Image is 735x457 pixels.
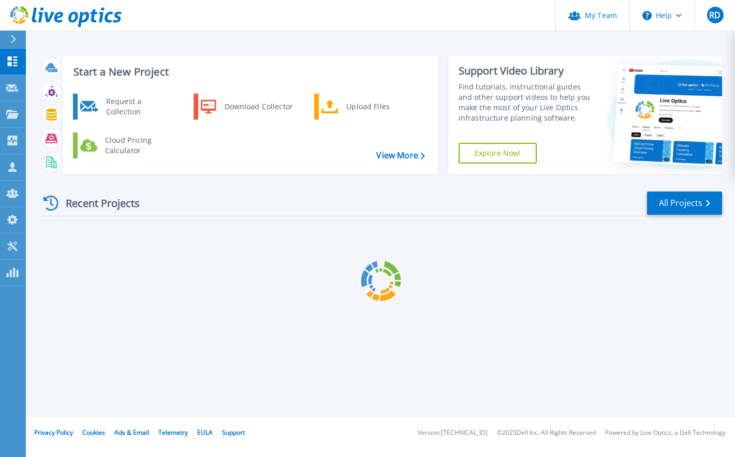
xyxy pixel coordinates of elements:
[73,132,179,158] a: Cloud Pricing Calculator
[376,151,424,160] a: View More
[194,94,300,120] a: Download Collector
[158,428,188,437] a: Telemetry
[418,430,488,436] li: Version: [TECHNICAL_ID]
[459,82,595,123] div: Find tutorials, instructional guides and other support videos to help you make the most of your L...
[197,428,213,437] a: EULA
[647,191,722,215] a: All Projects
[73,66,424,78] h3: Start a New Project
[101,96,177,117] div: Request a Collection
[459,143,537,164] a: Explore Now!
[605,430,726,436] li: Powered by Live Optics, a Dell Technology
[459,64,595,78] div: Support Video Library
[219,96,298,117] div: Download Collector
[497,430,596,436] li: © 2025 Dell Inc. All Rights Reserved
[314,94,420,120] a: Upload Files
[222,428,245,437] a: Support
[82,428,105,437] a: Cookies
[709,11,721,19] span: RD
[34,428,73,437] a: Privacy Policy
[40,190,154,216] div: Recent Projects
[100,135,177,156] div: Cloud Pricing Calculator
[341,96,418,117] div: Upload Files
[73,94,179,120] a: Request a Collection
[114,428,149,437] a: Ads & Email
